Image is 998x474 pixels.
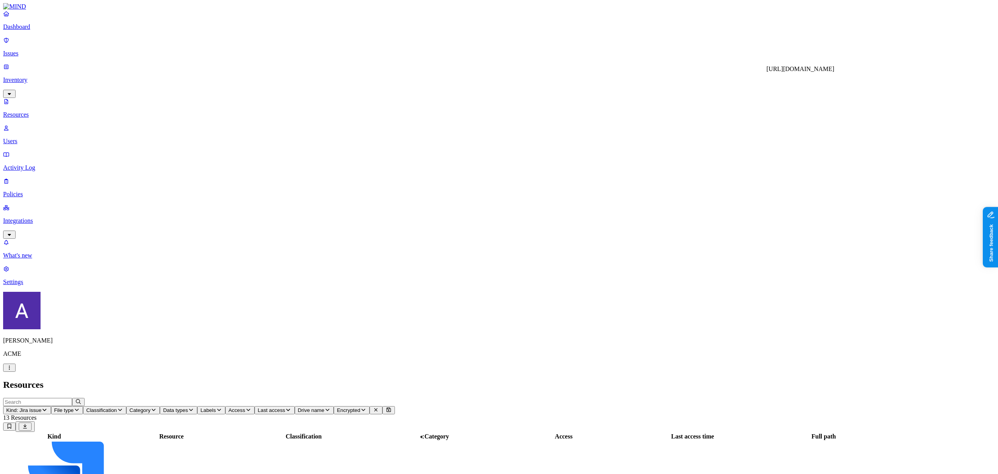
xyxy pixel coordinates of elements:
[239,433,369,440] div: Classification
[3,191,995,198] p: Policies
[4,433,104,440] div: Kind
[3,138,995,145] p: Users
[200,407,216,413] span: Labels
[629,433,756,440] div: Last access time
[3,217,995,224] p: Integrations
[86,407,117,413] span: Classification
[337,407,360,413] span: Encrypted
[6,407,41,413] span: Kind: Jira issue
[3,76,995,83] p: Inventory
[500,433,628,440] div: Access
[3,414,37,421] span: 13 Resources
[258,407,285,413] span: Last access
[163,407,188,413] span: Data types
[3,164,995,171] p: Activity Log
[3,23,995,30] p: Dashboard
[766,66,834,73] div: [URL][DOMAIN_NAME]
[3,111,995,118] p: Resources
[106,433,237,440] div: Resource
[3,380,995,390] h2: Resources
[758,433,890,440] div: Full path
[3,350,995,357] p: ACME
[3,50,995,57] p: Issues
[3,252,995,259] p: What's new
[425,433,449,440] span: Category
[3,279,995,286] p: Settings
[3,3,26,10] img: MIND
[3,292,41,329] img: Avigail Bronznick
[3,398,72,406] input: Search
[298,407,324,413] span: Drive name
[54,407,74,413] span: File type
[129,407,150,413] span: Category
[3,337,995,344] p: [PERSON_NAME]
[228,407,245,413] span: Access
